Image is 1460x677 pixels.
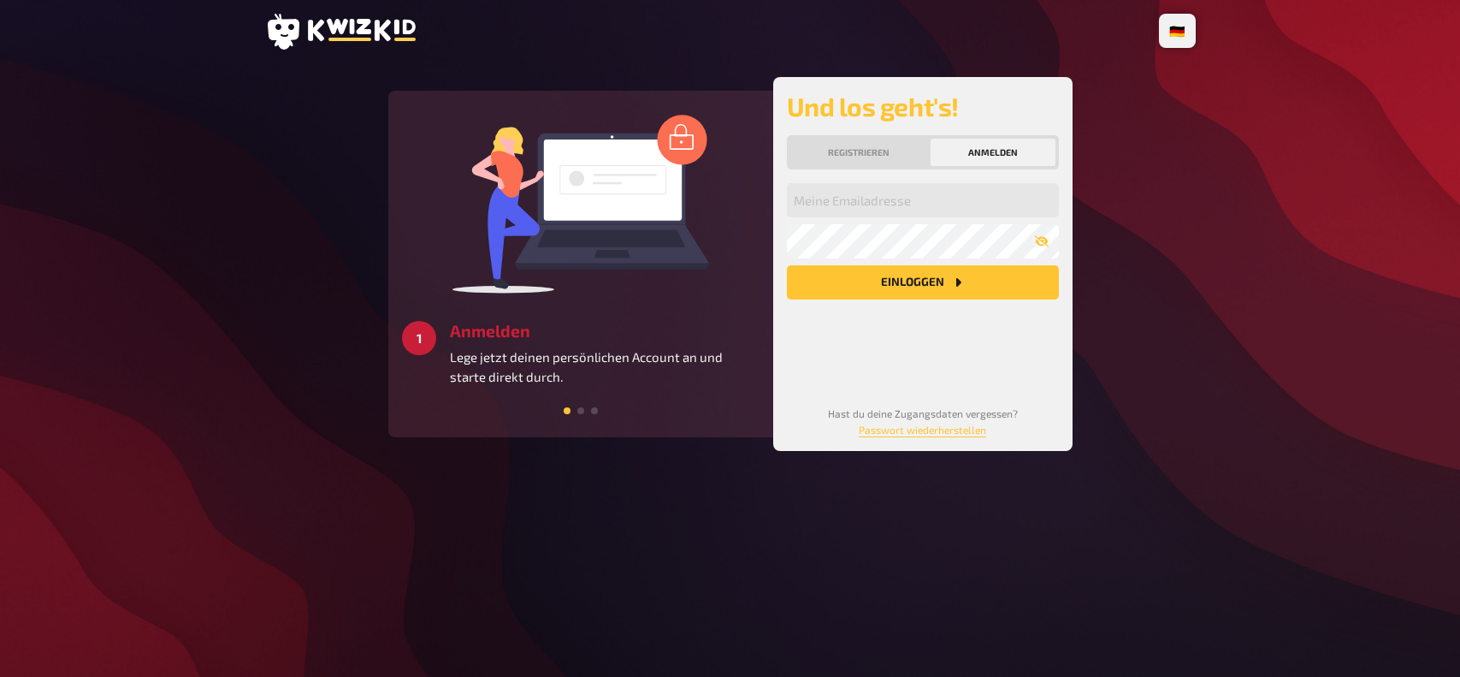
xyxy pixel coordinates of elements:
button: Anmelden [931,139,1055,166]
button: Registrieren [790,139,927,166]
li: 🇩🇪 [1162,17,1192,45]
h3: Anmelden [450,321,760,341]
img: log in [452,114,709,294]
button: Einloggen [787,265,1059,300]
small: Hast du deine Zugangsdaten vergessen? [828,407,1018,436]
h2: Und los geht's! [787,91,1059,122]
div: 1 [402,321,436,355]
p: Lege jetzt deinen persönlichen Account an und starte direkt durch. [450,347,760,386]
a: Passwort wiederherstellen [859,424,986,436]
input: Meine Emailadresse [787,183,1059,217]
